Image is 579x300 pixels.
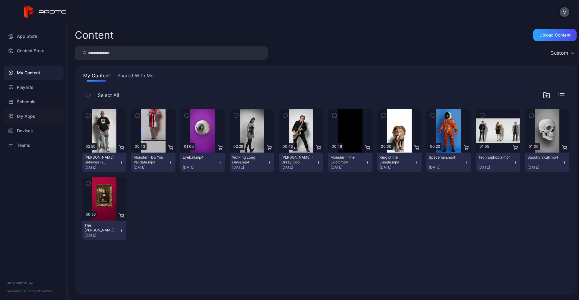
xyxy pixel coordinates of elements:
[75,30,114,40] div: Content
[527,165,562,170] div: [DATE]
[131,153,176,172] button: Monster - Do You Validate.mp4[DATE]
[232,165,267,170] div: [DATE]
[478,155,511,160] div: Technophobia.mp4
[4,29,64,44] a: App Store
[328,153,372,172] button: Monster - The Exibit.mp4[DATE]
[4,44,64,58] a: Content Store
[380,165,414,170] div: [DATE]
[4,95,64,109] a: Schedule
[82,72,111,82] button: My Content
[539,33,571,37] div: Upload Content
[331,165,365,170] div: [DATE]
[380,155,413,165] div: King of the Jungle.mp4
[331,155,364,165] div: Monster - The Exibit.mp4
[7,281,60,285] div: © 2025 PROTO, Inc.
[429,155,462,160] div: Spaceman.mp4
[7,289,27,293] span: Version 1.13.1 •
[82,153,126,172] button: [PERSON_NAME] Believes in Proto.mp4[DATE]
[4,138,64,153] a: Teams
[4,80,64,95] a: Playlists
[180,153,225,172] button: Eyeball.mp4[DATE]
[183,165,217,170] div: [DATE]
[426,153,471,172] button: Spaceman.mp4[DATE]
[134,165,168,170] div: [DATE]
[116,72,155,82] button: Shared With Me
[4,66,64,80] a: My Content
[377,153,422,172] button: King of the Jungle.mp4[DATE]
[476,153,520,172] button: Technophobia.mp4[DATE]
[84,165,119,170] div: [DATE]
[527,155,561,160] div: Spooky Skull.mp4
[281,165,316,170] div: [DATE]
[84,233,119,238] div: [DATE]
[279,153,323,172] button: [PERSON_NAME] - Crazy Cool Technology.mp4[DATE]
[183,155,216,160] div: Eyeball.mp4
[82,221,126,240] button: The [PERSON_NAME] [PERSON_NAME].mp4[DATE]
[533,29,577,41] button: Upload Content
[84,223,118,233] div: The Mona Lisa.mp4
[134,155,167,165] div: Monster - Do You Validate.mp4
[4,109,64,124] a: My Apps
[232,155,265,165] div: Working Long Days.mp4
[230,153,274,172] button: Working Long Days.mp4[DATE]
[429,165,464,170] div: [DATE]
[84,155,118,165] div: Howie Mandel Believes in Proto.mp4
[547,46,577,60] button: Custom
[478,165,513,170] div: [DATE]
[525,153,569,172] button: Spooky Skull.mp4[DATE]
[98,92,119,99] span: Select All
[281,155,315,165] div: Scott Page - Crazy Cool Technology.mp4
[560,7,569,17] button: M
[27,289,52,293] a: Terms Of Service
[550,50,568,56] div: Custom
[4,124,64,138] a: Devices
